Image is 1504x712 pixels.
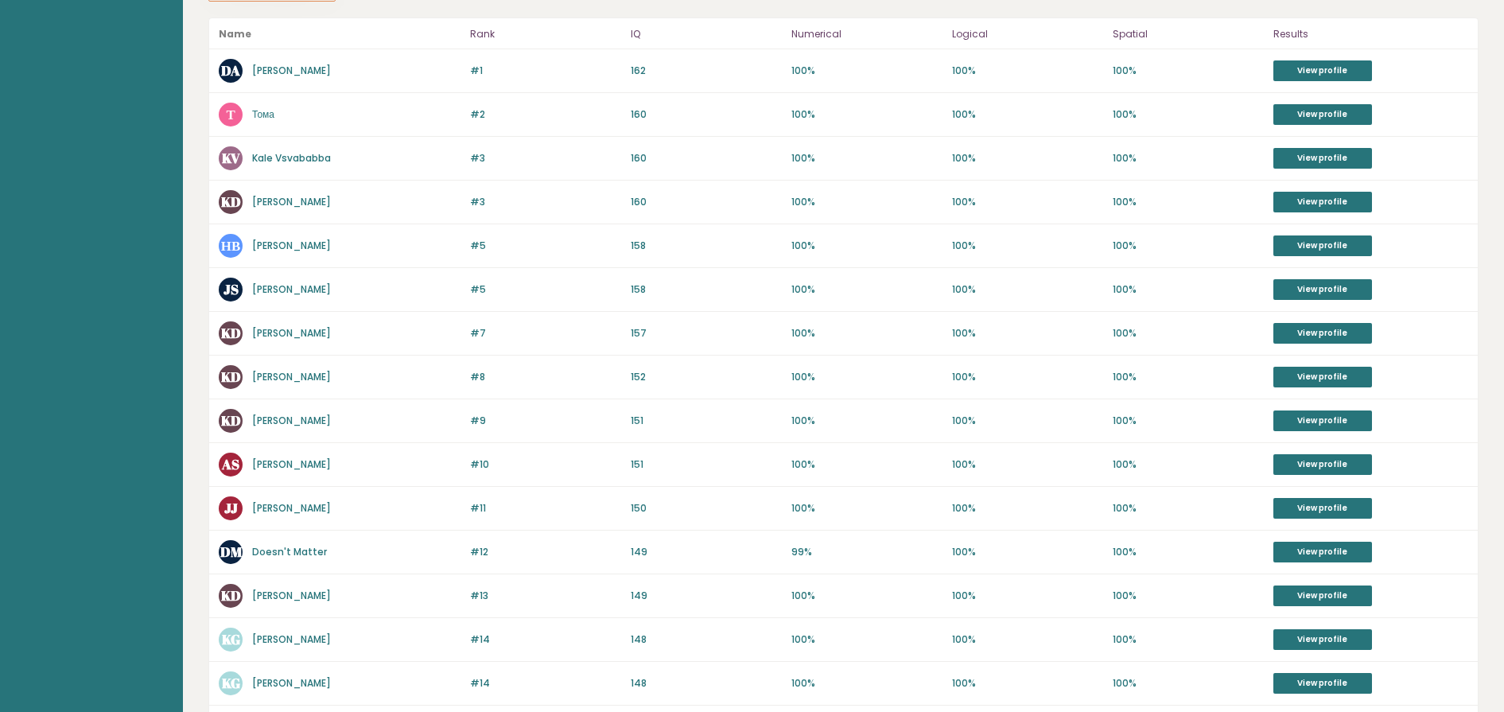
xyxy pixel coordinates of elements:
a: View profile [1273,323,1372,344]
p: #1 [470,64,621,78]
p: 100% [1113,282,1264,297]
p: 100% [952,151,1103,165]
a: [PERSON_NAME] [252,239,331,252]
p: 157 [631,326,782,340]
p: #3 [470,195,621,209]
p: #5 [470,282,621,297]
a: [PERSON_NAME] [252,414,331,427]
a: Тома [252,107,274,121]
p: 149 [631,545,782,559]
p: 100% [791,370,942,384]
text: KD [221,368,241,386]
a: View profile [1273,235,1372,256]
p: 100% [1113,414,1264,428]
p: 100% [791,501,942,516]
p: 150 [631,501,782,516]
a: View profile [1273,629,1372,650]
text: JS [223,280,239,298]
p: #2 [470,107,621,122]
p: Numerical [791,25,942,44]
a: [PERSON_NAME] [252,457,331,471]
text: KD [221,324,241,342]
text: DM [220,543,243,561]
p: 100% [791,195,942,209]
p: 100% [791,632,942,647]
p: 100% [952,239,1103,253]
p: 100% [1113,632,1264,647]
p: #14 [470,676,621,691]
text: KD [221,586,241,605]
text: Т [226,105,235,123]
p: 100% [952,195,1103,209]
text: НВ [221,236,240,255]
p: 100% [952,589,1103,603]
a: [PERSON_NAME] [252,632,331,646]
p: 148 [631,632,782,647]
p: 162 [631,64,782,78]
a: View profile [1273,454,1372,475]
text: KD [221,193,241,211]
p: 100% [1113,457,1264,472]
a: [PERSON_NAME] [252,589,331,602]
p: 100% [1113,501,1264,516]
a: [PERSON_NAME] [252,370,331,383]
a: View profile [1273,673,1372,694]
p: #11 [470,501,621,516]
a: View profile [1273,542,1372,562]
a: View profile [1273,60,1372,81]
p: #9 [470,414,621,428]
p: #8 [470,370,621,384]
p: 152 [631,370,782,384]
p: 151 [631,414,782,428]
text: JJ [224,499,238,517]
p: #14 [470,632,621,647]
p: 100% [1113,545,1264,559]
p: 100% [791,64,942,78]
a: View profile [1273,410,1372,431]
p: 100% [952,326,1103,340]
a: Doesn't Matter [252,545,327,558]
p: 100% [791,239,942,253]
text: KV [222,149,240,167]
p: 100% [1113,107,1264,122]
p: #10 [470,457,621,472]
p: 158 [631,282,782,297]
p: 151 [631,457,782,472]
p: 158 [631,239,782,253]
a: View profile [1273,498,1372,519]
a: View profile [1273,367,1372,387]
a: [PERSON_NAME] [252,501,331,515]
p: 100% [952,282,1103,297]
a: [PERSON_NAME] [252,64,331,77]
a: View profile [1273,104,1372,125]
p: #13 [470,589,621,603]
p: 160 [631,195,782,209]
p: 99% [791,545,942,559]
a: Kale Vsvababba [252,151,331,165]
p: 100% [791,107,942,122]
p: 100% [952,107,1103,122]
p: Results [1273,25,1468,44]
a: View profile [1273,148,1372,169]
p: #5 [470,239,621,253]
p: 160 [631,107,782,122]
p: 149 [631,589,782,603]
p: 100% [952,414,1103,428]
text: KG [222,674,240,692]
b: Name [219,27,251,41]
p: Logical [952,25,1103,44]
p: 100% [952,676,1103,691]
p: 148 [631,676,782,691]
p: 100% [791,282,942,297]
p: 100% [1113,239,1264,253]
p: 100% [1113,676,1264,691]
text: AS [221,455,239,473]
a: View profile [1273,192,1372,212]
p: Rank [470,25,621,44]
a: [PERSON_NAME] [252,195,331,208]
p: 100% [952,370,1103,384]
p: 100% [791,414,942,428]
p: 160 [631,151,782,165]
p: 100% [791,151,942,165]
a: View profile [1273,279,1372,300]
